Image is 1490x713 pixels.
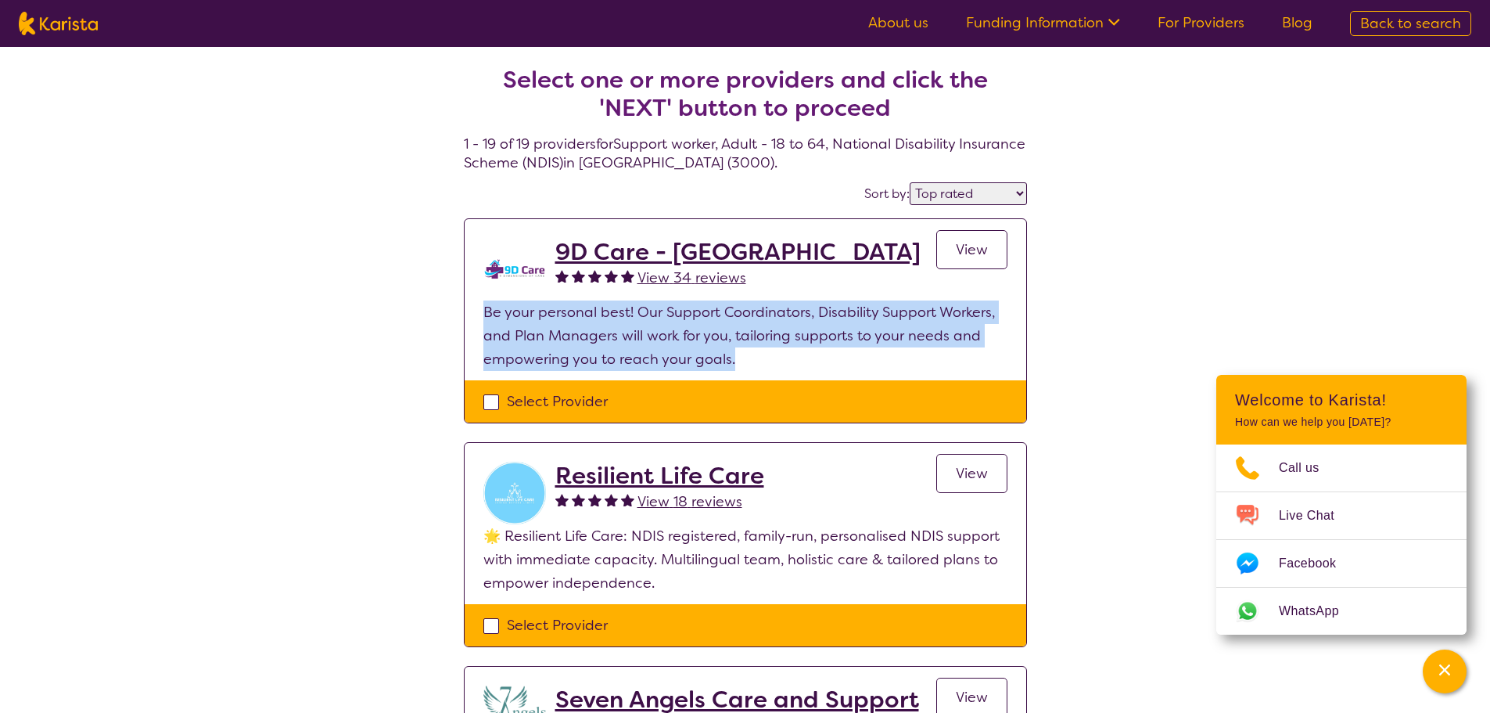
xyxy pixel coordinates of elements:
[1279,456,1338,480] span: Call us
[19,12,98,35] img: Karista logo
[936,230,1007,269] a: View
[483,524,1007,595] p: 🌟 Resilient Life Care: NDIS registered, family-run, personalised NDIS support with immediate capa...
[572,493,585,506] img: fullstar
[956,464,988,483] span: View
[483,462,546,524] img: vzbticyvohokqi1ge6ob.jpg
[483,238,546,301] img: zklkmrpc7cqrnhnbeqm0.png
[1158,13,1244,32] a: For Providers
[1235,391,1448,409] h2: Welcome to Karista!
[483,66,1008,122] h2: Select one or more providers and click the 'NEXT' button to proceed
[936,454,1007,493] a: View
[956,240,988,259] span: View
[588,269,601,283] img: fullstar
[1216,588,1467,635] a: Web link opens in a new tab.
[464,28,1027,172] h4: 1 - 19 of 19 providers for Support worker , Adult - 18 to 64 , National Disability Insurance Sche...
[1279,600,1358,623] span: WhatsApp
[637,492,742,511] span: View 18 reviews
[637,490,742,513] a: View 18 reviews
[956,688,988,707] span: View
[555,269,569,283] img: fullstar
[555,238,921,266] a: 9D Care - [GEOGRAPHIC_DATA]
[483,301,1007,371] p: Be your personal best! Our Support Coordinators, Disability Support Workers, and Plan Managers wi...
[572,269,585,283] img: fullstar
[1216,375,1467,635] div: Channel Menu
[637,266,746,290] a: View 34 reviews
[1216,445,1467,635] ul: Choose channel
[621,269,634,283] img: fullstar
[555,493,569,506] img: fullstar
[605,269,618,283] img: fullstar
[1279,504,1353,528] span: Live Chat
[1279,552,1355,575] span: Facebook
[588,493,601,506] img: fullstar
[1282,13,1312,32] a: Blog
[966,13,1120,32] a: Funding Information
[637,268,746,287] span: View 34 reviews
[621,493,634,506] img: fullstar
[1360,14,1461,33] span: Back to search
[864,185,910,202] label: Sort by:
[1423,650,1467,693] button: Channel Menu
[868,13,928,32] a: About us
[555,462,764,490] a: Resilient Life Care
[605,493,618,506] img: fullstar
[1350,11,1471,36] a: Back to search
[1235,416,1448,429] p: How can we help you [DATE]?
